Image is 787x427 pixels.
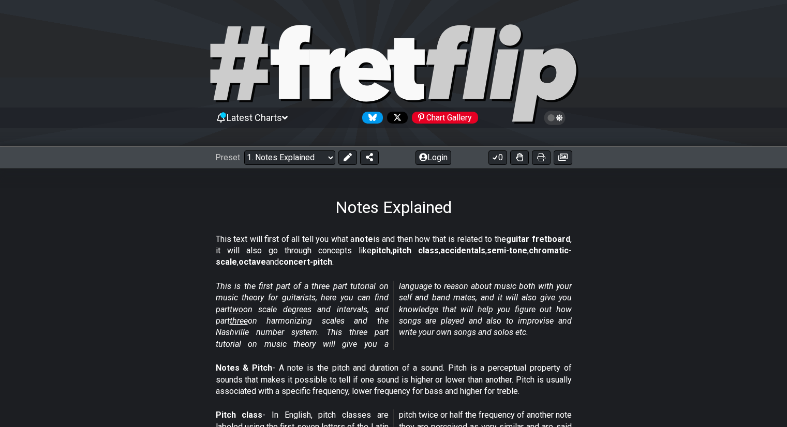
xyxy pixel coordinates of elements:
strong: Pitch class [216,410,263,420]
button: Edit Preset [338,150,357,165]
button: Share Preset [360,150,379,165]
a: Follow #fretflip at X [383,112,408,124]
p: This text will first of all tell you what a is and then how that is related to the , it will also... [216,234,572,268]
button: Print [532,150,551,165]
select: Preset [244,150,335,165]
span: Toggle light / dark theme [549,113,561,123]
strong: concert-pitch [279,257,332,267]
em: This is the first part of a three part tutorial on music theory for guitarists, here you can find... [216,281,572,349]
strong: octave [239,257,266,267]
button: Toggle Dexterity for all fretkits [510,150,529,165]
h1: Notes Explained [335,197,452,217]
a: Follow #fretflip at Bluesky [358,112,383,124]
button: 0 [488,150,507,165]
button: Create image [554,150,572,165]
a: #fretflip at Pinterest [408,112,478,124]
span: Latest Charts [227,112,282,123]
span: three [230,316,248,326]
span: two [230,304,243,314]
button: Login [415,150,451,165]
strong: note [355,234,373,244]
strong: accidentals [440,246,485,255]
span: Preset [215,152,240,162]
strong: pitch class [392,246,439,255]
strong: guitar fretboard [506,234,570,244]
div: Chart Gallery [412,112,478,124]
p: - A note is the pitch and duration of a sound. Pitch is a perceptual property of sounds that make... [216,362,572,397]
strong: pitch [372,246,391,255]
strong: Notes & Pitch [216,363,272,373]
strong: semi-tone [487,246,527,255]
